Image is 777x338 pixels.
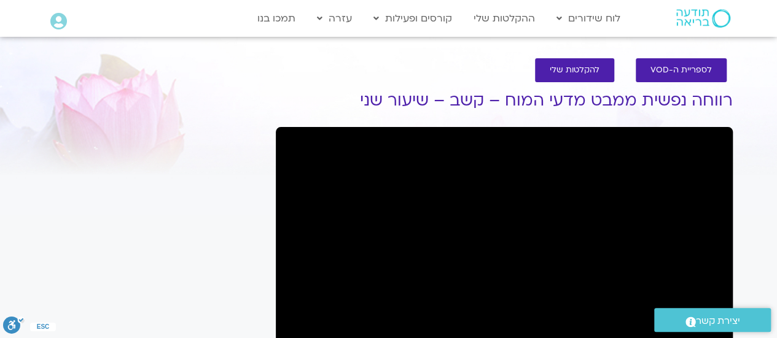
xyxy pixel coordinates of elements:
[467,7,541,30] a: ההקלטות שלי
[276,91,733,110] h1: רווחה נפשית ממבט מדעי המוח – קשב – שיעור שני
[535,58,614,82] a: להקלטות שלי
[367,7,458,30] a: קורסים ופעילות
[311,7,358,30] a: עזרה
[550,66,599,75] span: להקלטות שלי
[654,308,771,332] a: יצירת קשר
[676,9,730,28] img: תודעה בריאה
[550,7,627,30] a: לוח שידורים
[636,58,727,82] a: לספריית ה-VOD
[251,7,302,30] a: תמכו בנו
[696,313,740,329] span: יצירת קשר
[650,66,712,75] span: לספריית ה-VOD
